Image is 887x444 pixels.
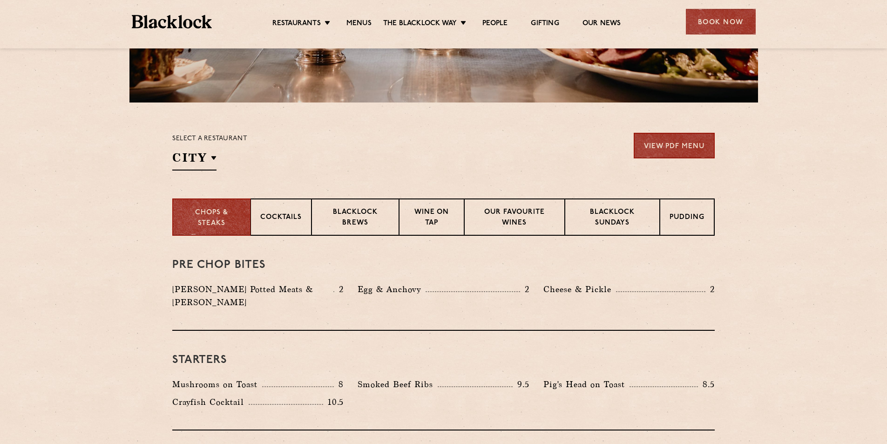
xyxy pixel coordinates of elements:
p: Cheese & Pickle [543,283,616,296]
p: 10.5 [323,396,344,408]
p: Mushrooms on Toast [172,378,262,391]
img: BL_Textured_Logo-footer-cropped.svg [132,15,212,28]
p: 2 [705,283,715,295]
a: The Blacklock Way [383,19,457,29]
a: View PDF Menu [634,133,715,158]
p: Select a restaurant [172,133,247,145]
h2: City [172,150,217,171]
p: Wine on Tap [409,207,454,229]
a: Menus [346,19,372,29]
div: Book Now [686,9,756,34]
a: Restaurants [272,19,321,29]
p: 2 [334,283,344,295]
p: 9.5 [513,378,529,390]
p: 8 [334,378,344,390]
p: Blacklock Brews [321,207,389,229]
p: [PERSON_NAME] Potted Meats & [PERSON_NAME] [172,283,333,309]
p: Our favourite wines [474,207,555,229]
p: Crayfish Cocktail [172,396,249,409]
h3: Pre Chop Bites [172,259,715,271]
p: Pig's Head on Toast [543,378,630,391]
a: People [482,19,508,29]
p: Egg & Anchovy [358,283,426,296]
p: 2 [520,283,529,295]
p: Chops & Steaks [183,208,241,229]
h3: Starters [172,354,715,366]
a: Our News [582,19,621,29]
a: Gifting [531,19,559,29]
p: Blacklock Sundays [575,207,650,229]
p: Smoked Beef Ribs [358,378,438,391]
p: 8.5 [698,378,715,390]
p: Pudding [670,212,704,224]
p: Cocktails [260,212,302,224]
